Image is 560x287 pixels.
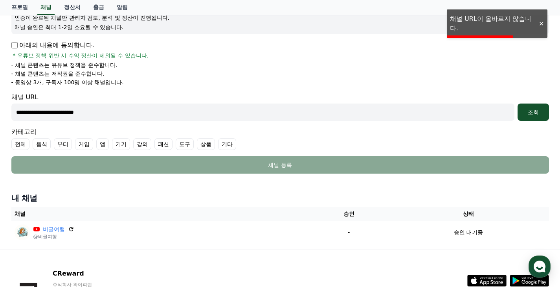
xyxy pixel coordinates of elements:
button: 채널 등록 [11,156,549,174]
p: 승인 대기중 [454,228,483,237]
p: @비글여행 [33,233,74,240]
p: - 채널 콘텐츠는 저작권을 준수합니다. [11,70,105,78]
span: 설정 [121,233,131,240]
a: 홈 [2,222,52,241]
th: 상태 [388,207,549,221]
label: 앱 [96,138,109,150]
a: 비글여행 [43,225,65,233]
span: 대화 [72,234,81,240]
th: 승인 [310,207,388,221]
label: 강의 [133,138,151,150]
p: 채널 승인은 최대 1-2일 소요될 수 있습니다. [15,23,546,31]
p: 아래의 내용에 동의합니다. [11,41,94,50]
a: 대화 [52,222,101,241]
span: 홈 [25,233,29,240]
p: 인증이 완료된 채널만 관리자 검토, 분석 및 정산이 진행됩니다. [15,14,546,22]
div: 카테고리 [11,127,549,150]
label: 음식 [33,138,51,150]
div: 채널 URL [11,93,549,121]
label: 도구 [176,138,194,150]
a: 설정 [101,222,151,241]
label: 기타 [218,138,236,150]
p: - 동영상 3개, 구독자 100명 이상 채널입니다. [11,78,124,86]
label: 전체 [11,138,29,150]
label: 뷰티 [54,138,72,150]
h4: 내 채널 [11,193,549,204]
img: 비글여행 [15,224,30,240]
p: CReward [53,269,149,278]
label: 기기 [112,138,130,150]
div: 조회 [521,108,546,116]
label: 게임 [75,138,93,150]
span: * 유튜브 정책 위반 시 수익 정산이 제외될 수 있습니다. [13,52,149,59]
div: 채널 등록 [27,161,533,169]
th: 채널 [11,207,310,221]
label: 패션 [154,138,173,150]
p: - 채널 콘텐츠는 유튜브 정책을 준수합니다. [11,61,118,69]
button: 조회 [518,104,549,121]
p: - [313,228,385,237]
label: 상품 [197,138,215,150]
